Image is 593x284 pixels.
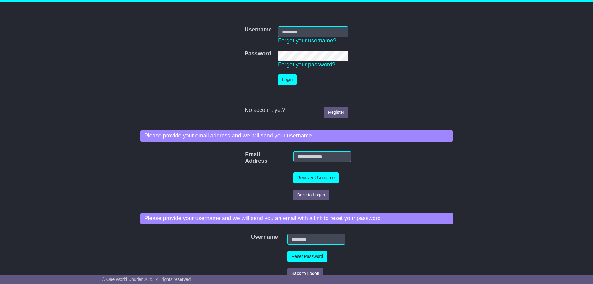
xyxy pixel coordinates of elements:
[287,251,327,262] button: Reset Password
[140,130,453,142] div: Please provide your email address and we will send your username
[245,51,271,57] label: Password
[140,213,453,224] div: Please provide your username and we will send you an email with a link to reset your password
[293,190,329,200] button: Back to Logon
[242,151,253,165] label: Email Address
[248,234,256,241] label: Username
[278,61,335,68] a: Forgot your password?
[293,172,339,183] button: Recover Username
[245,107,348,114] div: No account yet?
[324,107,348,118] a: Register
[287,268,323,279] button: Back to Logon
[278,37,336,44] a: Forgot your username?
[102,277,192,282] span: © One World Courier 2025. All rights reserved.
[245,26,272,33] label: Username
[278,74,297,85] button: Login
